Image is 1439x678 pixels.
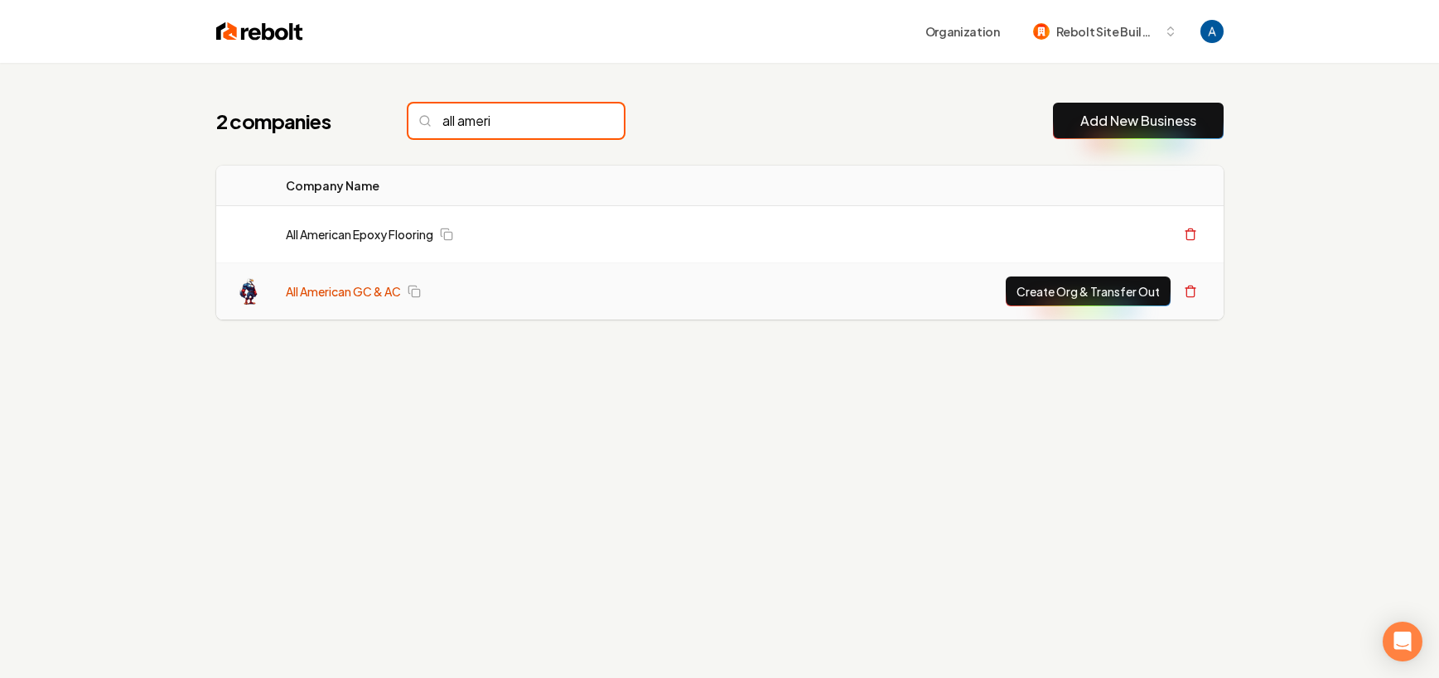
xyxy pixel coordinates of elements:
th: Company Name [273,166,706,206]
a: Add New Business [1080,111,1196,131]
h1: 2 companies [216,108,375,134]
img: Andrew Magana [1200,20,1224,43]
a: All American GC & AC [286,283,401,300]
span: Rebolt Site Builder [1056,23,1157,41]
img: Rebolt Site Builder [1033,23,1050,40]
div: Open Intercom Messenger [1383,622,1422,661]
button: Organization [915,17,1010,46]
img: Rebolt Logo [216,20,303,43]
img: All American GC & AC logo [236,278,263,305]
button: Open user button [1200,20,1224,43]
button: Create Org & Transfer Out [1006,276,1171,306]
input: Search... [408,103,624,138]
button: Add New Business [1053,103,1224,139]
a: All American Epoxy Flooring [286,226,433,243]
